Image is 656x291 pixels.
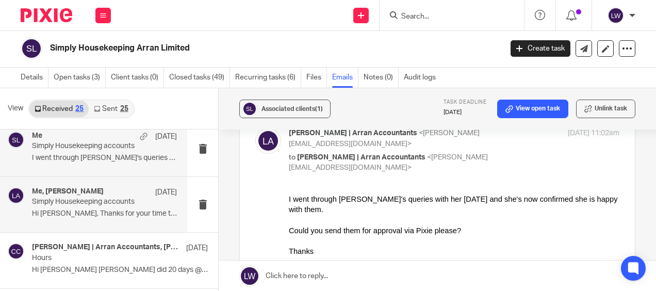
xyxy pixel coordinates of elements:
[242,101,257,117] img: svg%3E
[8,187,24,204] img: svg%3E
[32,142,148,151] p: Simply Housekeeping accounts
[32,198,148,206] p: Simply Housekeeping accounts
[32,209,177,218] p: Hi [PERSON_NAME], Thanks for your time this morning....
[8,103,23,114] span: View
[511,40,570,57] a: Create task
[120,105,128,112] div: 25
[8,243,24,260] img: svg%3E
[186,243,208,253] p: [DATE]
[568,128,619,139] p: [DATE] 11:02am
[155,187,177,198] p: [DATE]
[608,7,624,24] img: svg%3E
[111,68,164,88] a: Client tasks (0)
[7,213,331,226] div: I've attached your accounts for the year ended 30 [DATE].
[576,100,635,118] button: Unlink task
[155,132,177,142] p: [DATE]
[32,254,173,263] p: Hours
[364,68,399,88] a: Notes (0)
[7,192,331,202] div: Hi,
[32,187,104,196] h4: Me, [PERSON_NAME]
[8,132,24,148] img: svg%3E
[32,132,42,140] h4: Me
[32,243,181,252] h4: [PERSON_NAME] | Arran Accountants, [PERSON_NAME]
[255,128,281,154] img: svg%3E
[400,12,493,22] input: Search
[173,215,178,222] sup: th
[7,236,331,257] div: These are showing a profit before tax and dividends of £35k compared to £39k the previous year. T...
[289,130,417,137] span: [PERSON_NAME] | Arran Accountants
[261,106,323,112] span: Associated clients
[21,38,42,59] img: svg%3E
[239,100,331,118] button: Associated clients(1)
[289,154,296,161] span: to
[54,68,106,88] a: Open tasks (3)
[444,108,487,117] p: [DATE]
[29,101,89,117] a: Received25
[315,106,323,112] span: (1)
[297,154,425,161] span: [PERSON_NAME] | Arran Accountants
[50,43,406,54] h2: Simply Housekeeping Arran Limited
[235,68,301,88] a: Recurring tasks (6)
[332,68,358,88] a: Emails
[32,266,208,274] p: Hi [PERSON_NAME] [PERSON_NAME] did 20 days @7.5hrs per day...
[169,68,230,88] a: Closed tasks (49)
[89,101,133,117] a: Sent25
[404,68,441,88] a: Audit logs
[444,100,487,105] span: Task deadline
[21,8,72,22] img: Pixie
[497,100,568,118] a: View open task
[21,68,48,88] a: Details
[7,268,331,281] div: The corporation tax payable on this profit is £4,413.70 and his is due by 1 [DATE].
[75,105,84,112] div: 25
[306,68,327,88] a: Files
[253,269,258,277] sup: st
[32,154,177,163] p: I went through [PERSON_NAME]'s queries with her...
